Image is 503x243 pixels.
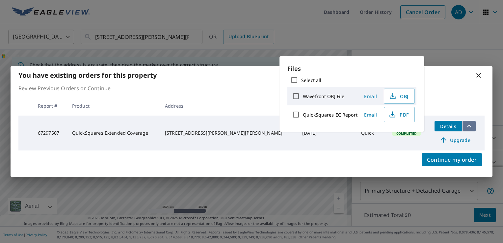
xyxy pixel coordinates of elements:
[438,123,458,129] span: Details
[356,116,386,150] td: Quick
[297,116,324,150] td: [DATE]
[422,153,482,166] button: Continue my order
[18,71,157,80] b: You have existing orders for this property
[384,89,415,104] button: OBJ
[360,91,381,101] button: Email
[435,135,476,145] a: Upgrade
[67,96,160,116] th: Product
[427,155,477,164] span: Continue my order
[303,93,344,99] label: Wavefront OBJ File
[33,116,67,150] td: 67297507
[287,64,416,73] p: Files
[67,116,160,150] td: QuickSquares Extended Coverage
[363,112,379,118] span: Email
[388,111,409,119] span: PDF
[18,84,485,92] p: Review Previous Orders or Continue
[303,112,357,118] label: QuickSquares EC Report
[363,93,379,99] span: Email
[384,107,415,122] button: PDF
[301,77,321,83] label: Select all
[160,96,297,116] th: Address
[388,92,409,100] span: OBJ
[165,130,292,136] div: [STREET_ADDRESS][PERSON_NAME][PERSON_NAME]
[435,121,462,131] button: detailsBtn-67297507
[462,121,476,131] button: filesDropdownBtn-67297507
[33,96,67,116] th: Report #
[438,136,472,144] span: Upgrade
[392,131,420,136] span: Completed
[360,110,381,120] button: Email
